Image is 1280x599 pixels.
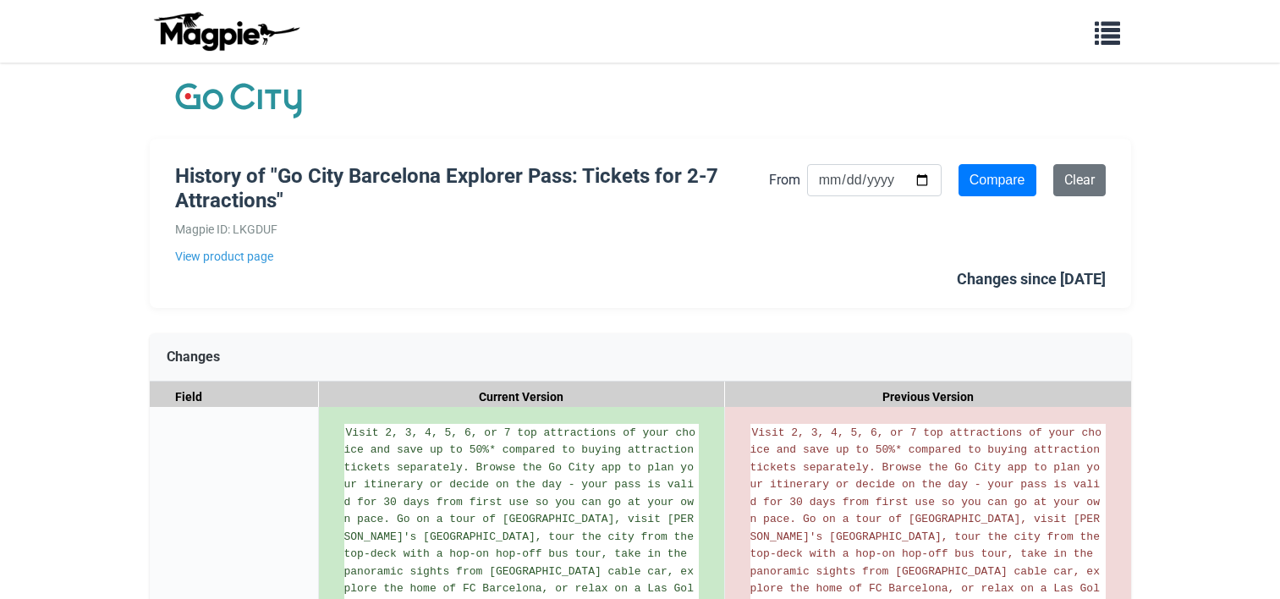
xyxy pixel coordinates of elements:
[959,164,1036,196] input: Compare
[175,247,769,266] a: View product page
[175,164,769,213] h1: History of "Go City Barcelona Explorer Pass: Tickets for 2-7 Attractions"
[769,169,800,191] label: From
[150,11,302,52] img: logo-ab69f6fb50320c5b225c76a69d11143b.png
[1053,164,1106,196] a: Clear
[150,382,319,413] div: Field
[150,333,1131,382] div: Changes
[175,220,769,239] div: Magpie ID: LKGDUF
[957,267,1106,292] div: Changes since [DATE]
[175,80,302,122] img: Company Logo
[725,382,1131,413] div: Previous Version
[319,382,725,413] div: Current Version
